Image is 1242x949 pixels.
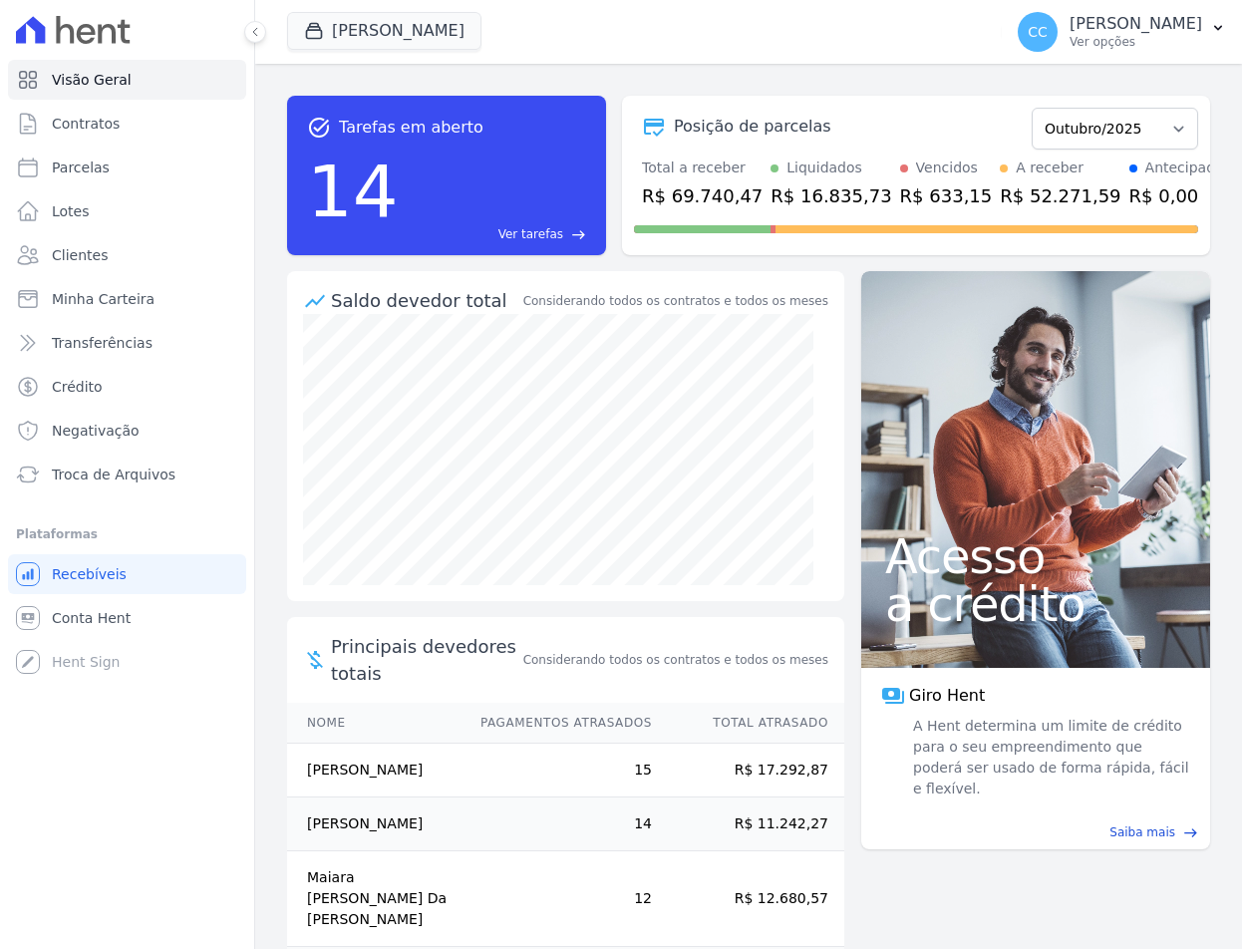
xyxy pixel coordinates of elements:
[331,633,519,687] span: Principais devedores totais
[287,703,462,744] th: Nome
[1002,4,1242,60] button: CC [PERSON_NAME] Ver opções
[1070,34,1202,50] p: Ver opções
[8,367,246,407] a: Crédito
[885,580,1186,628] span: a crédito
[653,703,844,744] th: Total Atrasado
[52,70,132,90] span: Visão Geral
[52,114,120,134] span: Contratos
[8,104,246,144] a: Contratos
[1109,823,1175,841] span: Saiba mais
[287,12,481,50] button: [PERSON_NAME]
[52,608,131,628] span: Conta Hent
[52,245,108,265] span: Clientes
[462,797,653,851] td: 14
[498,225,563,243] span: Ver tarefas
[52,333,153,353] span: Transferências
[909,684,985,708] span: Giro Hent
[52,201,90,221] span: Lotes
[1000,182,1120,209] div: R$ 52.271,59
[8,411,246,451] a: Negativação
[909,716,1190,799] span: A Hent determina um limite de crédito para o seu empreendimento que poderá ser usado de forma ráp...
[52,465,175,484] span: Troca de Arquivos
[8,554,246,594] a: Recebíveis
[1028,25,1048,39] span: CC
[462,703,653,744] th: Pagamentos Atrasados
[653,744,844,797] td: R$ 17.292,87
[462,851,653,947] td: 12
[52,564,127,584] span: Recebíveis
[287,851,462,947] td: Maiara [PERSON_NAME] Da [PERSON_NAME]
[8,323,246,363] a: Transferências
[339,116,483,140] span: Tarefas em aberto
[642,158,763,178] div: Total a receber
[52,289,155,309] span: Minha Carteira
[900,182,993,209] div: R$ 633,15
[8,191,246,231] a: Lotes
[307,140,399,243] div: 14
[16,522,238,546] div: Plataformas
[52,158,110,177] span: Parcelas
[1145,158,1224,178] div: Antecipado
[1016,158,1084,178] div: A receber
[307,116,331,140] span: task_alt
[1129,182,1224,209] div: R$ 0,00
[571,227,586,242] span: east
[331,287,519,314] div: Saldo devedor total
[52,421,140,441] span: Negativação
[653,797,844,851] td: R$ 11.242,27
[8,279,246,319] a: Minha Carteira
[885,532,1186,580] span: Acesso
[407,225,586,243] a: Ver tarefas east
[8,598,246,638] a: Conta Hent
[287,744,462,797] td: [PERSON_NAME]
[1070,14,1202,34] p: [PERSON_NAME]
[52,377,103,397] span: Crédito
[674,115,831,139] div: Posição de parcelas
[523,292,828,310] div: Considerando todos os contratos e todos os meses
[873,823,1198,841] a: Saiba mais east
[8,60,246,100] a: Visão Geral
[653,851,844,947] td: R$ 12.680,57
[786,158,862,178] div: Liquidados
[523,651,828,669] span: Considerando todos os contratos e todos os meses
[8,235,246,275] a: Clientes
[462,744,653,797] td: 15
[8,148,246,187] a: Parcelas
[8,455,246,494] a: Troca de Arquivos
[916,158,978,178] div: Vencidos
[287,797,462,851] td: [PERSON_NAME]
[771,182,891,209] div: R$ 16.835,73
[1183,825,1198,840] span: east
[642,182,763,209] div: R$ 69.740,47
